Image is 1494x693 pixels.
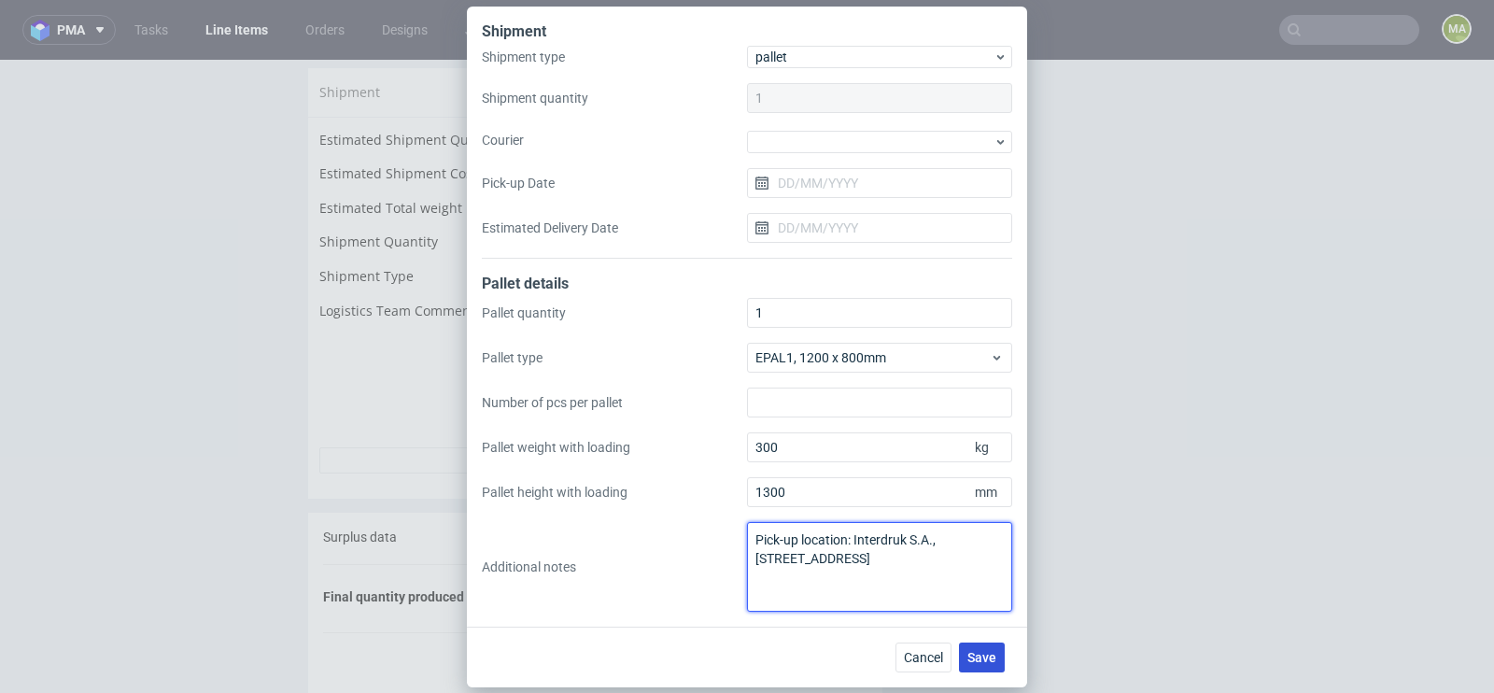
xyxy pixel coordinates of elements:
[319,69,589,104] td: Estimated Shipment Quantity
[319,103,589,137] td: Estimated Shipment Cost
[323,530,464,544] span: Final quantity produced
[755,48,994,66] span: pallet
[514,352,675,378] button: Mark as shipped manually
[482,483,747,502] label: Pallet height with loading
[747,20,871,46] button: Manage shipments
[971,434,1008,460] span: kg
[747,522,1012,612] textarea: Pick-up location: Interdruk S.A., [STREET_ADDRESS]
[482,89,747,107] label: Shipment quantity
[319,137,589,172] td: Estimated Total weight
[589,205,871,240] td: package
[482,304,747,322] label: Pallet quantity
[747,168,1012,198] input: DD/MM/YYYY
[482,131,747,149] label: Courier
[959,643,1005,672] button: Save
[319,388,871,414] button: Showdetails
[967,651,996,664] span: Save
[971,479,1008,505] span: mm
[482,174,747,192] label: Pick-up Date
[755,348,990,367] span: EPAL1, 1200 x 800mm
[747,213,1012,243] input: DD/MM/YYYY
[319,171,589,205] td: Shipment Quantity
[589,103,871,137] td: Unknown
[482,274,1012,298] div: Pallet details
[895,643,951,672] button: Cancel
[482,48,747,66] label: Shipment type
[770,289,871,315] button: Update
[801,530,847,548] span: units
[482,21,1012,46] div: Shipment
[589,137,871,172] td: Unknown
[482,219,747,237] label: Estimated Delivery Date
[482,393,747,412] label: Number of pcs per pallet
[319,205,589,240] td: Shipment Type
[589,171,871,205] td: 1
[482,438,747,457] label: Pallet weight with loading
[308,8,882,57] div: Shipment
[482,558,747,576] label: Additional notes
[904,651,943,664] span: Cancel
[589,69,871,104] td: Unknown
[319,240,589,282] td: Logistics Team Comment
[482,348,747,367] label: Pallet type
[323,470,397,485] span: Surplus data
